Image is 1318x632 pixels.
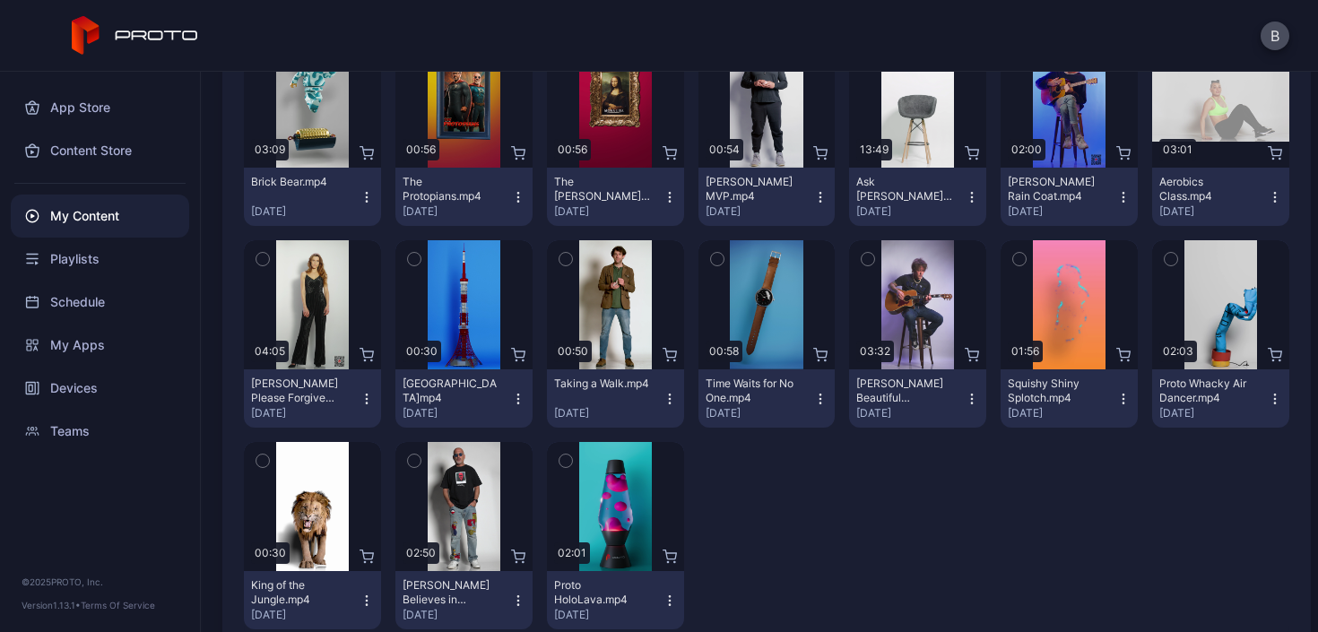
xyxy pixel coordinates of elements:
button: Time Waits for No One.mp4[DATE] [698,369,836,428]
div: [DATE] [706,406,814,420]
div: Brick Bear.mp4 [251,175,350,189]
div: [DATE] [1159,204,1268,219]
div: The Protopians.mp4 [403,175,501,203]
button: [GEOGRAPHIC_DATA]mp4[DATE] [395,369,533,428]
div: Proto HoloLava.mp4 [554,578,653,607]
div: © 2025 PROTO, Inc. [22,575,178,589]
button: [PERSON_NAME] Rain Coat.mp4[DATE] [1001,168,1138,226]
div: Taking a Walk.mp4 [554,377,653,391]
div: [DATE] [403,204,511,219]
div: [DATE] [1159,406,1268,420]
a: Terms Of Service [81,600,155,610]
a: Content Store [11,129,189,172]
div: [DATE] [856,204,965,219]
a: My Content [11,195,189,238]
div: Tokyo Tower.mp4 [403,377,501,405]
div: Albert Pujols MVP.mp4 [706,175,804,203]
div: The Mona Lisa.mp4 [554,175,653,203]
div: [DATE] [1008,406,1116,420]
div: Ask Tim Draper Anything(1).mp4 [856,175,955,203]
button: B [1261,22,1289,50]
button: Ask [PERSON_NAME] Anything(1).mp4[DATE] [849,168,986,226]
a: Devices [11,367,189,410]
div: Ryan Pollie's Rain Coat.mp4 [1008,175,1106,203]
div: Time Waits for No One.mp4 [706,377,804,405]
button: King of the Jungle.mp4[DATE] [244,571,381,629]
button: Brick Bear.mp4[DATE] [244,168,381,226]
button: [PERSON_NAME] Please Forgive Me.mp4[DATE] [244,369,381,428]
div: Squishy Shiny Splotch.mp4 [1008,377,1106,405]
a: Teams [11,410,189,453]
button: Taking a Walk.mp4[DATE] [547,369,684,428]
a: Schedule [11,281,189,324]
span: Version 1.13.1 • [22,600,81,610]
div: [DATE] [403,608,511,622]
div: [DATE] [251,204,360,219]
div: Proto Whacky Air Dancer.mp4 [1159,377,1258,405]
button: Proto HoloLava.mp4[DATE] [547,571,684,629]
a: My Apps [11,324,189,367]
div: [DATE] [706,204,814,219]
div: [DATE] [554,608,663,622]
div: [DATE] [856,406,965,420]
div: [DATE] [251,406,360,420]
button: [PERSON_NAME] Beautiful Disaster.mp4[DATE] [849,369,986,428]
button: Proto Whacky Air Dancer.mp4[DATE] [1152,369,1289,428]
a: App Store [11,86,189,129]
div: [DATE] [251,608,360,622]
button: The [PERSON_NAME] [PERSON_NAME].mp4[DATE] [547,168,684,226]
button: The Protopians.mp4[DATE] [395,168,533,226]
div: [DATE] [554,406,663,420]
button: [PERSON_NAME] MVP.mp4[DATE] [698,168,836,226]
div: Adeline Mocke's Please Forgive Me.mp4 [251,377,350,405]
div: Billy Morrison's Beautiful Disaster.mp4 [856,377,955,405]
div: King of the Jungle.mp4 [251,578,350,607]
div: [DATE] [1008,204,1116,219]
button: [PERSON_NAME] Believes in Proto.mp4[DATE] [395,571,533,629]
a: Playlists [11,238,189,281]
div: [DATE] [554,204,663,219]
div: Howie Mandel Believes in Proto.mp4 [403,578,501,607]
button: Aerobics Class.mp4[DATE] [1152,168,1289,226]
button: Squishy Shiny Splotch.mp4[DATE] [1001,369,1138,428]
div: Aerobics Class.mp4 [1159,175,1258,203]
div: [DATE] [403,406,511,420]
